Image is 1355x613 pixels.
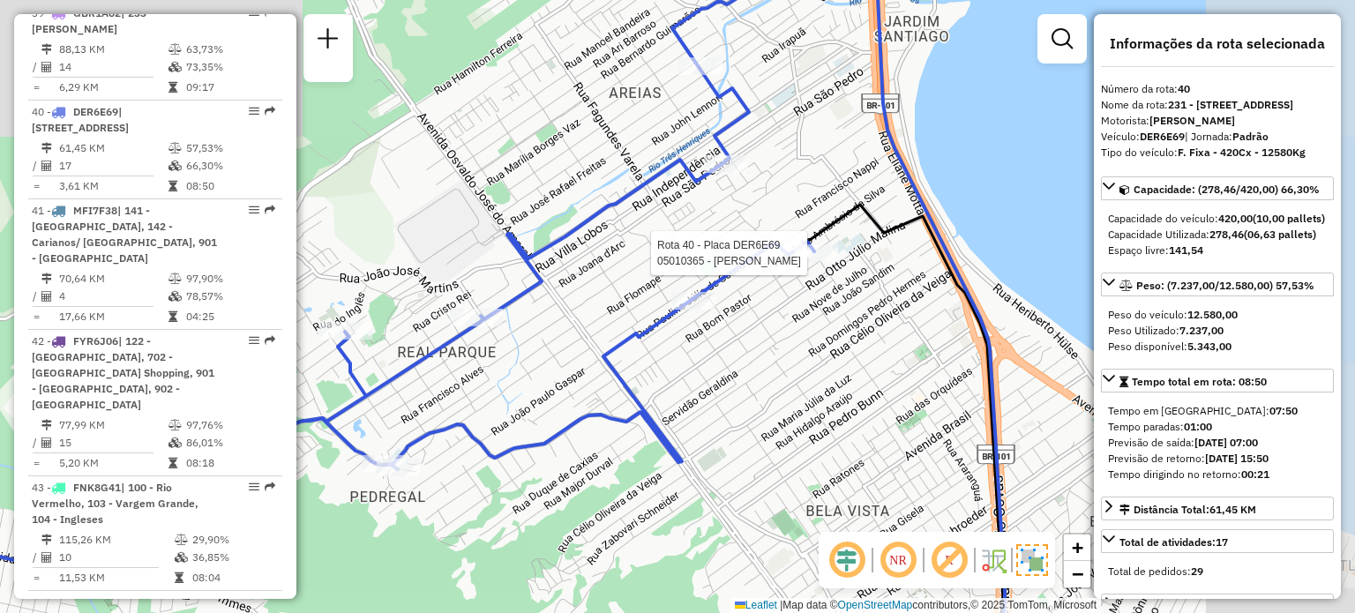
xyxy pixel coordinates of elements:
[185,454,274,472] td: 08:18
[1149,114,1235,127] strong: [PERSON_NAME]
[58,569,174,587] td: 11,53 KM
[928,539,970,581] span: Exibir rótulo
[168,181,177,191] i: Tempo total em rota
[175,572,183,583] i: Tempo total em rota
[1101,204,1334,265] div: Capacidade: (278,46/420,00) 66,30%
[168,273,182,284] i: % de utilização do peso
[32,481,198,526] span: 43 -
[1178,82,1190,95] strong: 40
[168,161,182,171] i: % de utilização da cubagem
[32,105,129,134] span: 40 -
[58,416,168,434] td: 77,99 KM
[41,291,52,302] i: Total de Atividades
[979,546,1007,574] img: Fluxo de ruas
[168,143,182,153] i: % de utilização do peso
[1101,35,1334,52] h4: Informações da rota selecionada
[1216,535,1228,549] strong: 17
[1169,243,1203,257] strong: 141,54
[32,549,41,566] td: /
[58,78,168,96] td: 6,29 KM
[1108,467,1327,482] div: Tempo dirigindo no retorno:
[58,308,168,325] td: 17,66 KM
[73,481,121,494] span: FNK8G41
[73,105,118,118] span: DER6E69
[41,552,52,563] i: Total de Atividades
[58,177,168,195] td: 3,61 KM
[1191,564,1203,578] strong: 29
[175,552,188,563] i: % de utilização da cubagem
[1132,375,1267,388] span: Tempo total em rota: 08:50
[58,454,168,472] td: 5,20 KM
[73,6,121,19] span: GBR1A82
[185,78,274,96] td: 09:17
[1108,323,1327,339] div: Peso Utilizado:
[1194,436,1258,449] strong: [DATE] 07:00
[1101,557,1334,587] div: Total de atividades:17
[265,482,275,492] em: Rota exportada
[191,549,275,566] td: 36,85%
[1108,308,1238,321] span: Peso do veículo:
[1108,435,1327,451] div: Previsão de saída:
[1253,212,1325,225] strong: (10,00 pallets)
[265,205,275,215] em: Rota exportada
[185,58,274,76] td: 73,35%
[32,204,217,265] span: 41 -
[73,204,117,217] span: MFI7F38
[249,106,259,116] em: Opções
[32,434,41,452] td: /
[1140,130,1185,143] strong: DER6E69
[58,531,174,549] td: 115,26 KM
[32,105,129,134] span: | [STREET_ADDRESS]
[1178,146,1306,159] strong: F. Fixa - 420Cx - 12580Kg
[73,334,118,348] span: FYR6J06
[1064,535,1090,561] a: Zoom in
[1108,451,1327,467] div: Previsão de retorno:
[32,334,214,411] span: | 122 - [GEOGRAPHIC_DATA], 702 - [GEOGRAPHIC_DATA] Shopping​, 901 - [GEOGRAPHIC_DATA], 902 - [GEO...
[58,139,168,157] td: 61,45 KM
[1244,228,1316,241] strong: (06,63 pallets)
[32,454,41,472] td: =
[1241,467,1269,481] strong: 00:21
[32,308,41,325] td: =
[1101,396,1334,490] div: Tempo total em rota: 08:50
[1179,324,1224,337] strong: 7.237,00
[780,599,782,611] span: |
[838,599,913,611] a: OpenStreetMap
[1101,529,1334,553] a: Total de atividades:17
[185,270,274,288] td: 97,90%
[1187,340,1231,353] strong: 5.343,00
[1136,279,1314,292] span: Peso: (7.237,00/12.580,00) 57,53%
[32,6,153,35] span: 39 -
[265,335,275,346] em: Rota exportada
[1108,339,1327,355] div: Peso disponível:
[1101,97,1334,113] div: Nome da rota:
[1101,81,1334,97] div: Número da rota:
[1119,535,1228,549] span: Total de atividades:
[1044,21,1080,56] a: Exibir filtros
[175,535,188,545] i: % de utilização do peso
[185,416,274,434] td: 97,76%
[41,437,52,448] i: Total de Atividades
[877,539,919,581] span: Ocultar NR
[168,311,177,322] i: Tempo total em rota
[58,41,168,58] td: 88,13 KM
[1168,98,1293,111] strong: 231 - [STREET_ADDRESS]
[1101,273,1334,296] a: Peso: (7.237,00/12.580,00) 57,53%
[1064,561,1090,587] a: Zoom out
[1185,130,1269,143] span: | Jornada:
[1101,300,1334,362] div: Peso: (7.237,00/12.580,00) 57,53%
[168,420,182,430] i: % de utilização do peso
[249,335,259,346] em: Opções
[1205,452,1269,465] strong: [DATE] 15:50
[32,58,41,76] td: /
[41,161,52,171] i: Total de Atividades
[1134,183,1320,196] span: Capacidade: (278,46/420,00) 66,30%
[58,58,168,76] td: 14
[32,204,217,265] span: | 141 - [GEOGRAPHIC_DATA], 142 - Carianos/ [GEOGRAPHIC_DATA], 901 - [GEOGRAPHIC_DATA]
[32,6,153,35] span: | 233 - [PERSON_NAME]
[249,482,259,492] em: Opções
[1101,145,1334,161] div: Tipo do veículo:
[41,143,52,153] i: Distância Total
[826,539,868,581] span: Ocultar deslocamento
[41,273,52,284] i: Distância Total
